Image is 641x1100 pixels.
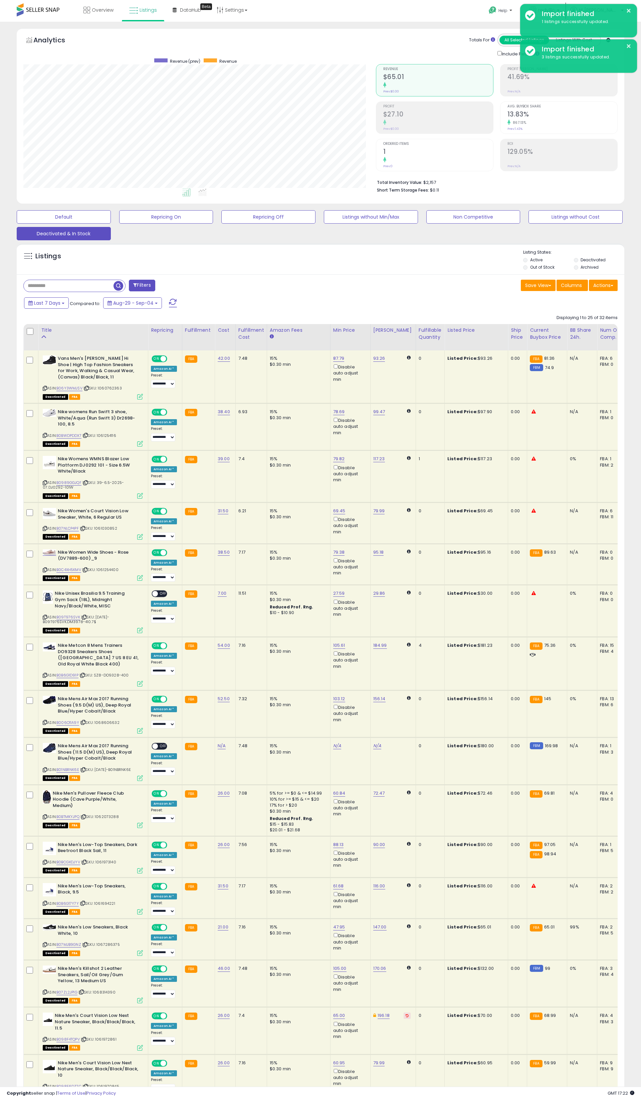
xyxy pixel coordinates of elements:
div: FBM: 0 [600,597,622,603]
b: Total Inventory Value: [377,180,422,185]
span: Compared to: [70,300,100,307]
div: ASIN: [43,456,143,498]
a: 99.47 [373,408,385,415]
div: Import finished [537,9,632,19]
div: $95.16 [447,549,503,555]
a: 60.95 [333,1060,345,1066]
h2: 1 [383,148,493,157]
a: 54.00 [218,642,230,649]
div: Amazon AI * [151,518,177,524]
div: Amazon AI * [151,601,177,607]
button: Listings without Cost [528,210,623,224]
div: Cost [218,327,233,334]
h2: 129.05% [507,148,617,157]
div: ASIN: [43,642,143,686]
div: 3 listings successfully updated. [537,54,632,60]
b: Nike Womens WMNS Blazer Low Platform DJ0292 101 - Size 6.5W White/Black [58,456,139,476]
span: 89.63 [544,549,556,555]
div: Disable auto adjust min [333,417,365,436]
span: DataHub [180,7,201,13]
div: Title [41,327,145,334]
div: 15% [270,409,325,415]
b: Nike Unisex Brasilia 9.5 Training Gym Sack (18L), Midnight Navy/Black/White, MISC [55,590,136,611]
div: Displaying 1 to 25 of 32 items [557,315,618,321]
span: ON [152,409,161,415]
a: 184.99 [373,642,387,649]
img: 31Xuj2+xtIL._SL40_.jpg [43,508,56,519]
span: All listings that are unavailable for purchase on Amazon for any reason other than out-of-stock [43,575,68,581]
button: Last 7 Days [24,297,69,309]
div: FBM: 11 [600,514,622,520]
div: Disable auto adjust min [333,516,365,535]
a: 103.12 [333,696,345,702]
div: $117.23 [447,456,503,462]
a: 170.06 [373,965,386,972]
span: | SKU: 39-6.5-2025-07.DJ0292-101W [43,480,124,490]
div: Preset: [151,567,177,582]
div: Preset: [151,373,177,388]
img: 31H8f6UU5yL._SL40_.jpg [43,842,56,855]
span: Revenue [219,58,237,64]
small: Prev: N/A [507,164,520,168]
a: 79.38 [333,549,345,556]
img: 41AYvz8MebL._SL40_.jpg [43,696,56,704]
div: Preset: [151,608,177,623]
span: All listings that are unavailable for purchase on Amazon for any reason other than out-of-stock [43,441,68,447]
span: ON [152,509,161,514]
span: All listings that are unavailable for purchase on Amazon for any reason other than out-of-stock [43,628,68,633]
div: $10 - $10.90 [270,610,325,616]
small: FBA [530,549,542,557]
b: Listed Price: [447,590,478,596]
span: | SKU: 1061254400 [82,567,119,572]
span: Aug-29 - Sep-04 [113,300,154,306]
span: OFF [158,591,169,597]
div: N/A [570,355,592,361]
i: Get Help [488,6,497,14]
div: 15% [270,456,325,462]
a: 105.00 [333,965,347,972]
b: Short Term Storage Fees: [377,187,429,193]
div: Min Price [333,327,368,334]
a: B0989GGJQF [56,480,81,486]
b: Vans Men's [PERSON_NAME] Hi Shoe | High Top Fashion Sneakers for Work, Walking & Casual Wear, (Ca... [58,355,139,382]
a: 29.86 [373,590,385,597]
span: OFF [166,356,177,362]
div: FBM: 0 [600,555,622,561]
div: Import finished [537,44,632,54]
div: Disable auto adjust min [333,464,365,483]
img: 316OVxsVZdL._SL40_.jpg [43,790,51,804]
img: 31WVcqQj0AL._SL40_.jpg [43,456,56,469]
span: $0.11 [430,187,439,193]
a: B006O11A9Y [56,720,79,726]
a: 46.00 [218,965,230,972]
div: Ship Price [511,327,524,341]
span: All listings that are unavailable for purchase on Amazon for any reason other than out-of-stock [43,534,68,540]
div: Preset: [151,474,177,489]
a: B098F4TQPV [56,1037,80,1042]
a: 61.68 [333,883,344,889]
span: Avg. Buybox Share [507,105,617,108]
a: B09T976SVK [56,614,80,620]
a: 117.23 [373,456,385,462]
div: Current Buybox Price [530,327,564,341]
button: Columns [557,280,588,291]
button: Save View [521,280,556,291]
button: Deactivated & In Stock [17,227,111,240]
div: 1 listings successfully updated. [537,19,632,25]
b: Listed Price: [447,408,478,415]
a: 78.69 [333,408,345,415]
button: All Selected Listings [499,36,549,44]
span: ROI [507,142,617,146]
div: 7.48 [238,355,262,361]
button: Filters [129,280,155,291]
div: 0 [419,590,439,596]
span: | SKU: 1061030852 [80,526,117,531]
small: FBA [185,409,197,416]
div: Fulfillment [185,327,212,334]
a: 52.50 [218,696,230,702]
span: | SKU: 1061254116 [82,433,116,438]
span: FBA [69,628,80,633]
a: 79.82 [333,456,345,462]
span: 74.9 [545,364,554,371]
div: $69.45 [447,508,503,514]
